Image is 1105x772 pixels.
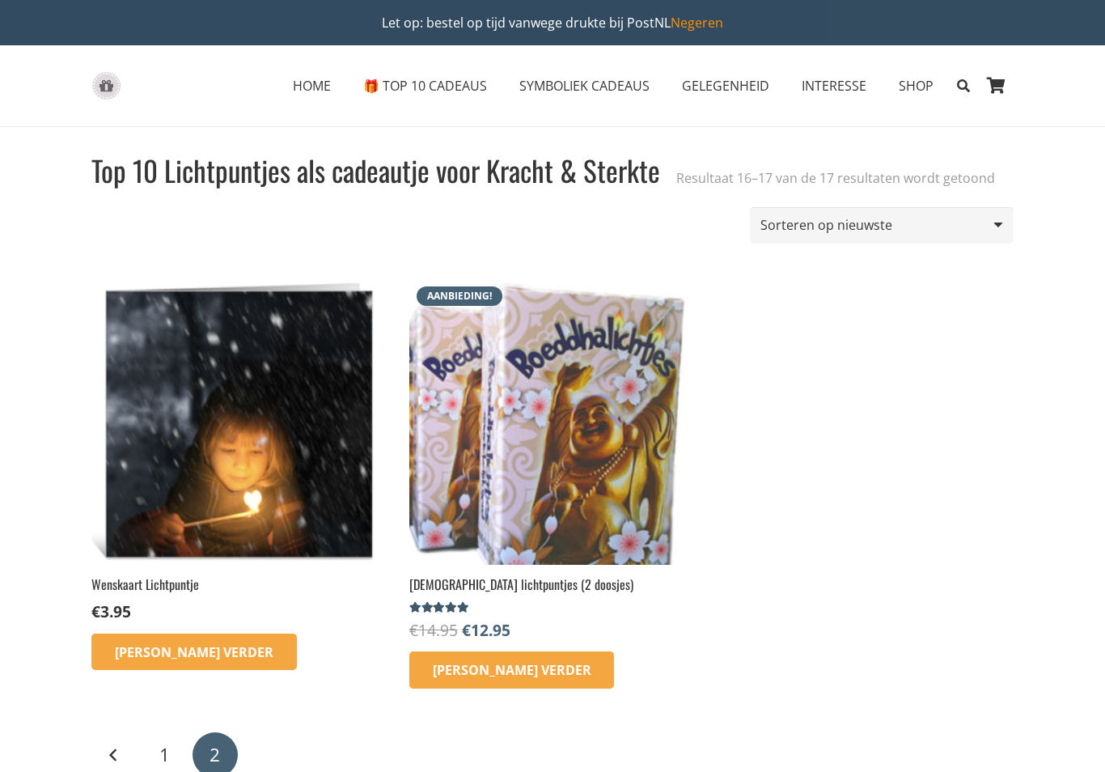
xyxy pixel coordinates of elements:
a: SYMBOLIEK CADEAUSSYMBOLIEK CADEAUS Menu [503,66,666,106]
bdi: 3.95 [91,600,131,622]
p: Resultaat 16–17 van de 17 resultaten wordt getoond [676,168,995,188]
a: HOMEHOME Menu [277,66,347,106]
a: Aanbieding! [DEMOGRAPHIC_DATA] lichtpuntjes (2 doosjes)Gewaardeerd 4.75 uit 5 [409,278,696,641]
span: Aanbieding! [417,286,502,306]
a: INTERESSEINTERESSE Menu [785,66,883,106]
span: € [462,619,471,641]
h1: Top 10 Lichtpuntjes als cadeautje voor Kracht & Sterkte [91,152,660,189]
bdi: 12.95 [462,619,510,641]
a: GELEGENHEIDGELEGENHEID Menu [666,66,785,106]
span: SHOP [899,77,934,95]
span: HOME [293,77,331,95]
a: gift-box-icon-grey-inspirerendwinkelen [91,72,121,100]
span: 2 [210,742,220,767]
a: 🎁 TOP 10 CADEAUS🎁 TOP 10 CADEAUS Menu [347,66,503,106]
span: € [409,619,418,641]
a: Wenskaart Lichtpuntje €3.95 [91,278,378,623]
a: Lees meer over “Wenskaart Lichtpuntje” [91,634,297,671]
span: 1 [159,742,170,767]
div: Gewaardeerd 4.75 uit 5 [409,601,472,614]
span: GELEGENHEID [682,77,769,95]
span: 🎁 TOP 10 CADEAUS [363,77,487,95]
img: Boeddha lichtjes voor een magische sfeer! Aanbieding bestel op inspirerendwinkelen.nl [409,278,696,565]
span: Gewaardeerd uit 5 [409,601,468,614]
a: Lees meer over “Boeddha lichtpuntjes (2 doosjes)” [409,651,615,689]
span: SYMBOLIEK CADEAUS [519,77,650,95]
bdi: 14.95 [409,619,458,641]
a: Winkelwagen [978,45,1014,126]
span: € [91,600,100,622]
a: SHOPSHOP Menu [883,66,950,106]
a: Zoeken [950,66,978,106]
span: INTERESSE [802,77,866,95]
h2: Wenskaart Lichtpuntje [91,575,378,593]
a: Negeren [671,14,723,32]
img: kaarten met wijsheden kaars hart ingspire [91,278,378,565]
select: Winkelbestelling [750,207,1014,244]
h2: [DEMOGRAPHIC_DATA] lichtpuntjes (2 doosjes) [409,575,696,593]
